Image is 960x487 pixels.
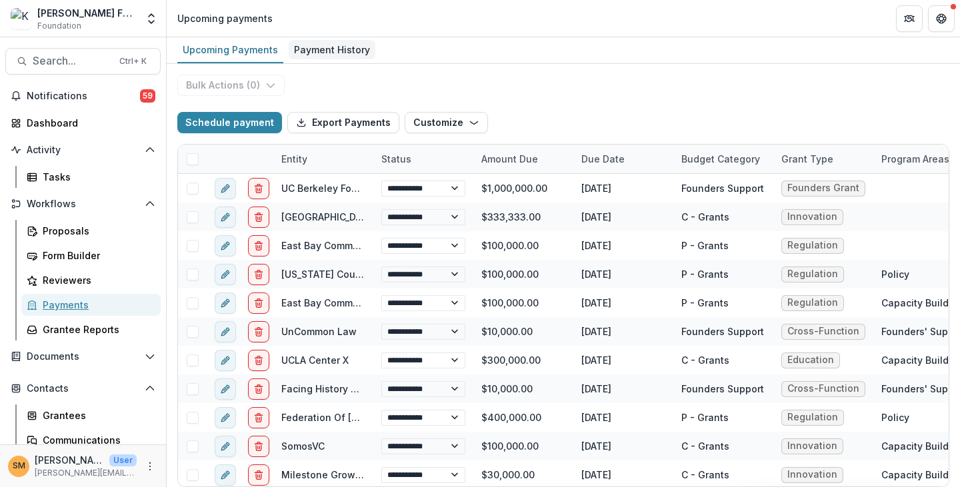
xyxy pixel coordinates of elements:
div: $100,000.00 [473,288,573,317]
div: Grantees [43,408,150,422]
div: Amount Due [473,145,573,173]
a: UnCommon Law [281,326,357,337]
nav: breadcrumb [172,9,278,28]
span: Documents [27,351,139,362]
div: Payment History [289,40,375,59]
div: C - Grants [681,439,729,453]
div: C - Grants [681,353,729,367]
div: [DATE] [573,317,673,346]
div: $333,333.00 [473,203,573,231]
a: Form Builder [21,244,161,266]
div: Policy [881,410,909,424]
div: [DATE] [573,260,673,288]
div: Proposals [43,224,150,238]
div: P - Grants [681,267,729,281]
div: Status [373,152,419,166]
span: Regulation [787,240,838,251]
div: Tasks [43,170,150,184]
button: Notifications59 [5,85,161,107]
div: Subina Mahal [13,462,25,470]
button: delete [248,292,269,314]
div: [DATE] [573,288,673,317]
div: $300,000.00 [473,346,573,374]
div: $100,000.00 [473,432,573,460]
span: Innovation [787,440,837,452]
button: Open entity switcher [142,5,161,32]
a: Milestone Growth Capital Institute [281,469,442,480]
button: Open Documents [5,346,161,367]
div: $100,000.00 [473,231,573,260]
a: Grantees [21,404,161,426]
div: Policy [881,267,909,281]
button: More [142,458,158,474]
span: Founders Grant [787,183,859,194]
button: Bulk Actions (0) [177,75,285,96]
div: [DATE] [573,203,673,231]
div: Budget Category [673,145,773,173]
button: delete [248,436,269,457]
a: Reviewers [21,269,161,291]
a: Proposals [21,220,161,242]
a: Payments [21,294,161,316]
div: [DATE] [573,403,673,432]
p: [PERSON_NAME] [35,453,104,467]
div: [DATE] [573,231,673,260]
a: Grantee Reports [21,318,161,340]
div: P - Grants [681,296,729,310]
div: Due Date [573,152,633,166]
a: Federation Of [DEMOGRAPHIC_DATA] Scientists [281,412,499,423]
button: Search... [5,48,161,75]
button: Export Payments [287,112,399,133]
div: [DATE] [573,432,673,460]
div: Grant Type [773,145,873,173]
div: C - Grants [681,210,729,224]
span: Innovation [787,211,837,223]
div: Status [373,145,473,173]
button: edit [215,178,236,199]
button: edit [215,378,236,400]
button: delete [248,407,269,428]
div: P - Grants [681,239,729,252]
button: delete [248,464,269,486]
span: Education [787,354,834,366]
button: edit [215,464,236,486]
div: Reviewers [43,273,150,287]
p: User [109,454,137,466]
button: edit [215,235,236,256]
a: UC Berkeley Foundation - Gift Services, UDAR [281,183,493,194]
button: delete [248,264,269,285]
a: UCLA Center X [281,354,349,366]
a: Facing History & Ourselves Inc [281,383,424,394]
button: edit [215,207,236,228]
span: Regulation [787,268,838,280]
div: Entity [273,145,373,173]
button: Open Workflows [5,193,161,215]
button: edit [215,264,236,285]
a: [US_STATE] Council On Science And Technology [281,268,507,280]
div: Ctrl + K [117,54,149,69]
button: Open Activity [5,139,161,161]
span: Workflows [27,199,139,210]
button: delete [248,178,269,199]
a: East Bay Community Foundation [281,240,431,251]
button: Partners [896,5,923,32]
span: Innovation [787,469,837,480]
button: delete [248,350,269,371]
div: Grant Type [773,152,841,166]
div: Founders Support [681,181,764,195]
button: delete [248,207,269,228]
button: edit [215,407,236,428]
a: Tasks [21,166,161,188]
div: Dashboard [27,116,150,130]
span: 59 [140,89,155,103]
a: Communications [21,429,161,451]
div: Founders Support [681,382,764,396]
a: SomosVC [281,440,325,452]
div: Communications [43,433,150,447]
button: Schedule payment [177,112,282,133]
span: Notifications [27,91,140,102]
div: Founders Support [681,324,764,338]
div: [DATE] [573,346,673,374]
